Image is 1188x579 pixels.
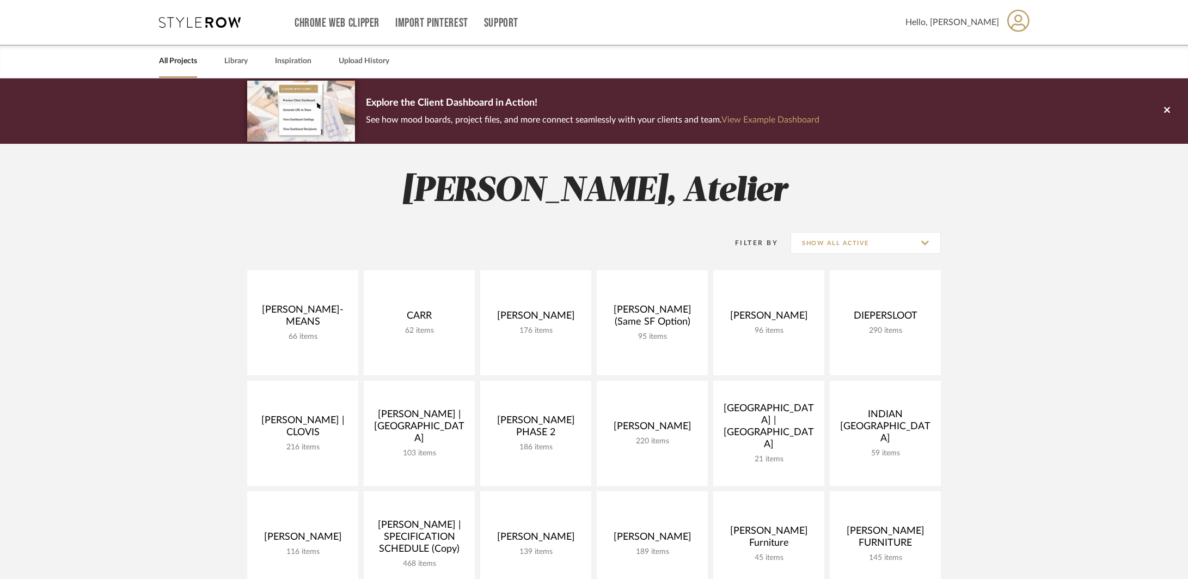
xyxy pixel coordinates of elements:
[722,525,816,553] div: [PERSON_NAME] Furniture
[202,171,986,212] h2: [PERSON_NAME], Atelier
[159,54,197,69] a: All Projects
[489,443,583,452] div: 186 items
[275,54,311,69] a: Inspiration
[489,531,583,547] div: [PERSON_NAME]
[489,547,583,557] div: 139 items
[256,304,350,332] div: [PERSON_NAME]-MEANS
[605,547,699,557] div: 189 items
[605,304,699,332] div: [PERSON_NAME] (Same SF Option)
[605,420,699,437] div: [PERSON_NAME]
[256,547,350,557] div: 116 items
[372,310,466,326] div: CARR
[256,332,350,342] div: 66 items
[372,326,466,336] div: 62 items
[721,115,819,124] a: View Example Dashboard
[838,409,932,449] div: INDIAN [GEOGRAPHIC_DATA]
[722,403,816,455] div: [GEOGRAPHIC_DATA] | [GEOGRAPHIC_DATA]
[366,112,819,127] p: See how mood boards, project files, and more connect seamlessly with your clients and team.
[372,449,466,458] div: 103 items
[838,326,932,336] div: 290 items
[722,326,816,336] div: 96 items
[372,409,466,449] div: [PERSON_NAME] | [GEOGRAPHIC_DATA]
[256,531,350,547] div: [PERSON_NAME]
[838,525,932,553] div: [PERSON_NAME] FURNITURE
[256,443,350,452] div: 216 items
[489,310,583,326] div: [PERSON_NAME]
[224,54,248,69] a: Library
[605,437,699,446] div: 220 items
[366,95,819,112] p: Explore the Client Dashboard in Action!
[489,326,583,336] div: 176 items
[484,19,518,28] a: Support
[295,19,379,28] a: Chrome Web Clipper
[905,16,999,29] span: Hello, [PERSON_NAME]
[372,559,466,569] div: 468 items
[605,332,699,342] div: 95 items
[721,237,778,248] div: Filter By
[722,455,816,464] div: 21 items
[722,310,816,326] div: [PERSON_NAME]
[838,310,932,326] div: DIEPERSLOOT
[489,415,583,443] div: [PERSON_NAME] PHASE 2
[605,531,699,547] div: [PERSON_NAME]
[838,553,932,563] div: 145 items
[339,54,389,69] a: Upload History
[722,553,816,563] div: 45 items
[256,415,350,443] div: [PERSON_NAME] | CLOVIS
[838,449,932,458] div: 59 items
[372,519,466,559] div: [PERSON_NAME] | SPECIFICATION SCHEDULE (Copy)
[247,81,355,141] img: d5d033c5-7b12-40c2-a960-1ecee1989c38.png
[395,19,468,28] a: Import Pinterest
